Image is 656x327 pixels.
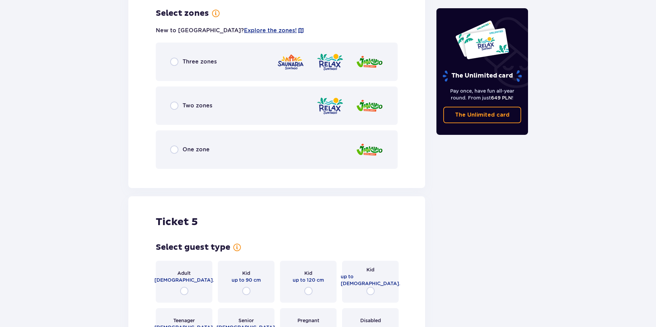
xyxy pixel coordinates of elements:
a: Explore the zones! [244,27,297,34]
img: Saunaria [277,52,304,72]
span: up to 120 cm [293,277,324,283]
span: Kid [242,270,250,277]
span: Pregnant [297,317,319,324]
p: Pay once, have fun all-year round. From just ! [443,87,522,101]
p: The Unlimited card [442,70,523,82]
img: Relax [316,52,344,72]
span: up to 90 cm [232,277,261,283]
span: Senior [238,317,254,324]
span: Kid [366,266,374,273]
span: Disabled [360,317,381,324]
span: Teenager [173,317,195,324]
span: up to [DEMOGRAPHIC_DATA]. [341,273,400,287]
h3: Select zones [156,8,209,19]
a: The Unlimited card [443,107,522,123]
img: Two entry cards to Suntago with the word 'UNLIMITED RELAX', featuring a white background with tro... [455,20,509,60]
img: Jamango [356,52,383,72]
span: [DEMOGRAPHIC_DATA]. [154,277,214,283]
span: One zone [183,146,210,153]
p: New to [GEOGRAPHIC_DATA]? [156,27,304,34]
span: Adult [177,270,191,277]
span: 649 PLN [491,95,512,101]
h2: Ticket 5 [156,215,198,229]
img: Jamango [356,96,383,116]
span: Two zones [183,102,212,109]
span: Three zones [183,58,217,66]
h3: Select guest type [156,242,230,253]
p: The Unlimited card [455,111,509,119]
img: Relax [316,96,344,116]
img: Jamango [356,140,383,160]
span: Kid [304,270,312,277]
